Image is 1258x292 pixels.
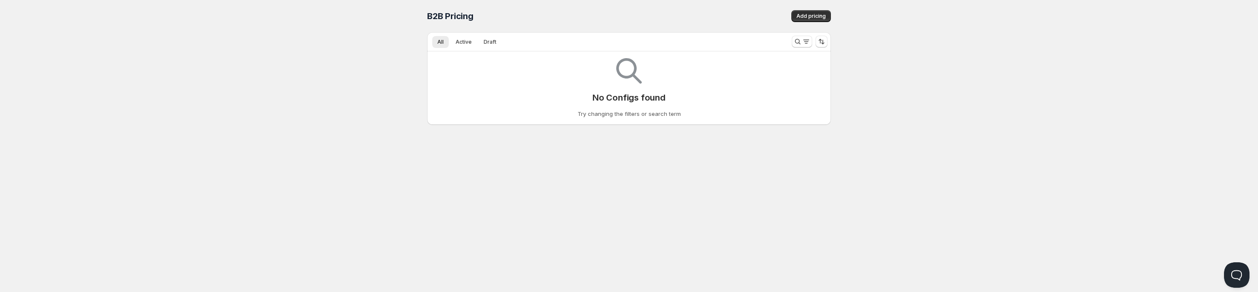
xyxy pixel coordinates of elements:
[616,58,642,84] img: Empty search results
[816,36,827,48] button: Sort the results
[1224,262,1249,288] iframe: Help Scout Beacon - Open
[427,11,473,21] span: B2B Pricing
[791,10,831,22] button: Add pricing
[437,39,444,45] span: All
[456,39,472,45] span: Active
[592,93,666,103] p: No Configs found
[792,36,812,48] button: Search and filter results
[484,39,496,45] span: Draft
[578,109,681,118] p: Try changing the filters or search term
[796,13,826,20] span: Add pricing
